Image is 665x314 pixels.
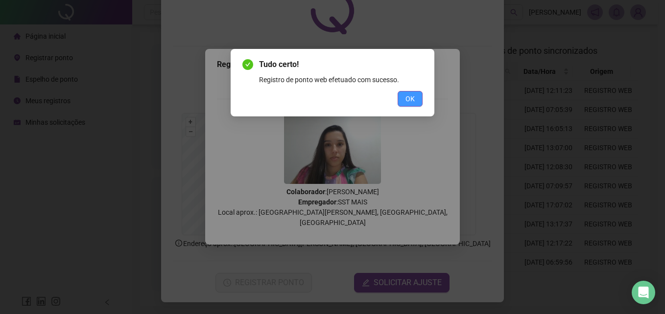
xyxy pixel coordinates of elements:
div: Registro de ponto web efetuado com sucesso. [259,74,423,85]
span: OK [405,93,415,104]
div: Open Intercom Messenger [632,281,655,304]
span: Tudo certo! [259,59,423,70]
span: check-circle [242,59,253,70]
button: OK [398,91,423,107]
